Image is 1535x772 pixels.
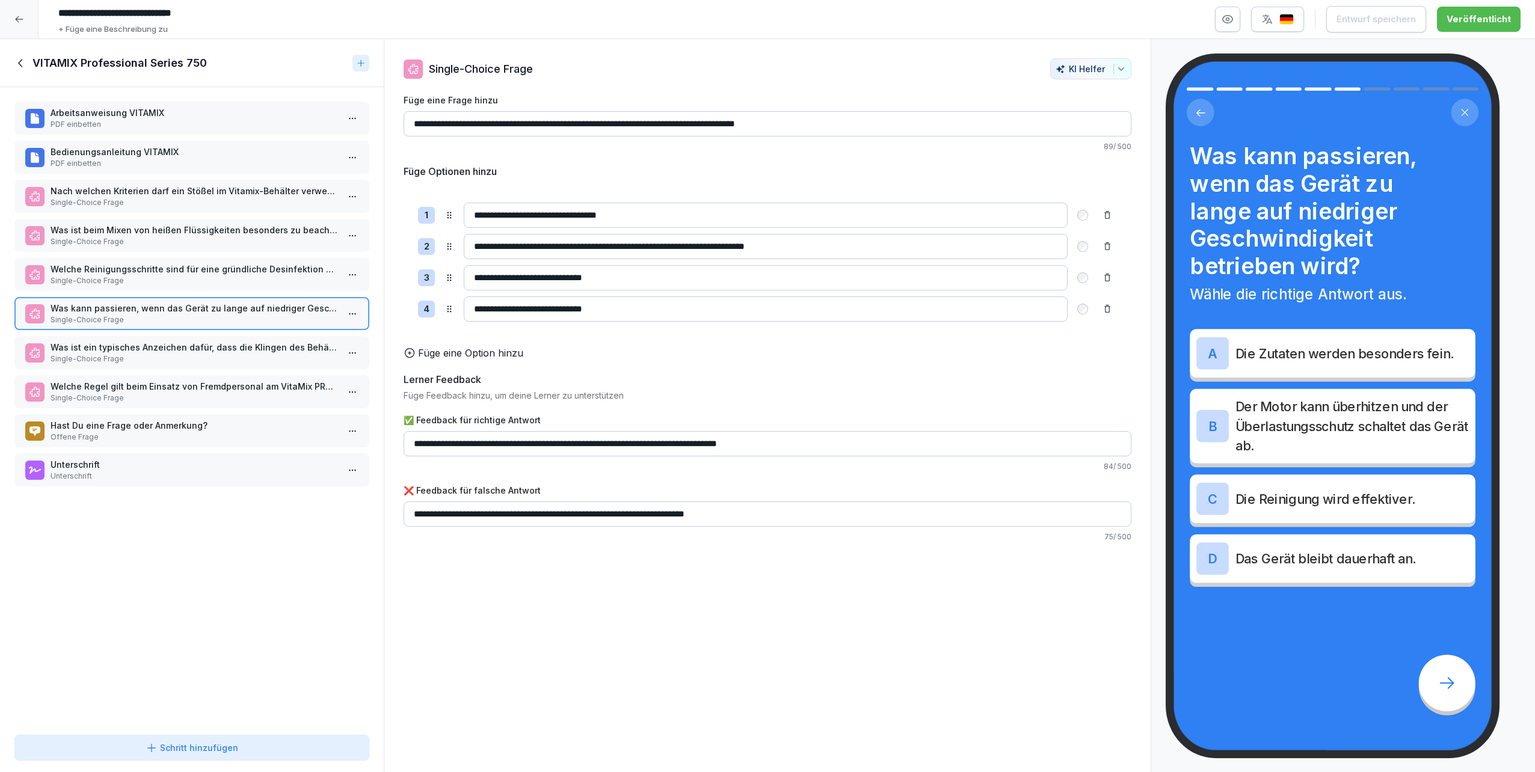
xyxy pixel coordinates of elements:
[1437,7,1521,32] button: Veröffentlicht
[14,453,369,486] div: UnterschriftUnterschrift
[404,372,481,387] h5: Lerner Feedback
[1235,549,1469,568] p: Das Gerät bleibt dauerhaft an.
[404,164,497,179] h5: Füge Optionen hinzu
[51,314,338,325] p: Single-Choice Frage
[51,458,338,471] p: Unterschrift
[14,141,369,174] div: Bedienungsanleitung VITAMIXPDF einbetten
[51,236,338,247] p: Single-Choice Frage
[51,393,338,403] p: Single-Choice Frage
[404,414,1131,426] label: ✅ Feedback für richtige Antwort
[51,263,338,275] p: Welche Reinigungsschritte sind für eine gründliche Desinfektion des Behälters notwendig?
[51,354,338,364] p: Single-Choice Frage
[51,224,338,236] p: Was ist beim Mixen von heißen Flüssigkeiten besonders zu beachten, um Verbrennungen zu vermeiden?
[51,471,338,482] p: Unterschrift
[51,275,338,286] p: Single-Choice Frage
[1056,64,1126,74] div: KI Helfer
[14,414,369,447] div: Hast Du eine Frage oder Anmerkung?Offene Frage
[429,61,533,77] p: Single-Choice Frage
[51,302,338,314] p: Was kann passieren, wenn das Gerät zu lange auf niedriger Geschwindigkeit betrieben wird?
[58,23,168,35] p: + Füge eine Beschreibung zu
[418,346,523,360] p: Füge eine Option hinzu
[51,419,338,432] p: Hast Du eine Frage oder Anmerkung?
[51,106,338,119] p: Arbeitsanweisung VITAMIX
[1190,283,1475,305] p: Wähle die richtige Antwort aus.
[1337,13,1416,26] div: Entwurf speichern
[1235,489,1469,508] p: Die Reinigung wird effektiver.
[51,197,338,208] p: Single-Choice Frage
[146,741,238,754] div: Schritt hinzufügen
[1208,551,1217,566] p: D
[404,94,1131,106] label: Füge eine Frage hinzu
[1208,491,1217,506] p: C
[51,432,338,443] p: Offene Frage
[424,271,429,285] p: 3
[404,141,1131,152] p: 89 / 500
[1279,14,1294,25] img: de.svg
[404,532,1131,542] p: 75 / 500
[1326,6,1426,32] button: Entwurf speichern
[14,336,369,369] div: Was ist ein typisches Anzeichen dafür, dass die Klingen des Behälters nicht ordnungsgemäß befesti...
[1190,142,1475,280] h4: Was kann passieren, wenn das Gerät zu lange auf niedriger Geschwindigkeit betrieben wird?
[1208,419,1217,433] p: B
[51,380,338,393] p: Welche Regel gilt beim Einsatz von Fremdpersonal am VitaMix PROFESSIONAL SERIES 750?
[424,240,429,254] p: 2
[51,158,338,169] p: PDF einbetten
[1447,13,1511,26] div: Veröffentlicht
[14,180,369,213] div: Nach welchen Kriterien darf ein Stößel im Vitamix-Behälter verwendet werden?Single-Choice Frage
[51,185,338,197] p: Nach welchen Kriterien darf ein Stößel im Vitamix-Behälter verwendet werden?
[1235,397,1469,455] p: Der Motor kann überhitzen und der Überlastungsschutz schaltet das Gerät ab.
[404,461,1131,472] p: 84 / 500
[1235,344,1469,363] p: Die Zutaten werden besonders fein.
[14,102,369,135] div: Arbeitsanweisung VITAMIXPDF einbetten
[425,209,428,222] p: 1
[14,735,369,761] button: Schritt hinzufügen
[14,297,369,330] div: Was kann passieren, wenn das Gerät zu lange auf niedriger Geschwindigkeit betrieben wird?Single-C...
[404,389,1131,402] p: Füge Feedback hinzu, um deine Lerner zu unterstützen
[404,484,1131,497] label: ❌ Feedback für falsche Antwort
[51,146,338,158] p: Bedienungsanleitung VITAMIX
[1050,58,1131,79] button: KI Helfer
[423,302,429,316] p: 4
[51,119,338,130] p: PDF einbetten
[1208,346,1217,361] p: A
[32,56,207,70] h1: VITAMIX Professional Series 750
[14,219,369,252] div: Was ist beim Mixen von heißen Flüssigkeiten besonders zu beachten, um Verbrennungen zu vermeiden?...
[14,375,369,408] div: Welche Regel gilt beim Einsatz von Fremdpersonal am VitaMix PROFESSIONAL SERIES 750?Single-Choice...
[51,341,338,354] p: Was ist ein typisches Anzeichen dafür, dass die Klingen des Behälters nicht ordnungsgemäß befesti...
[14,258,369,291] div: Welche Reinigungsschritte sind für eine gründliche Desinfektion des Behälters notwendig?Single-Ch...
